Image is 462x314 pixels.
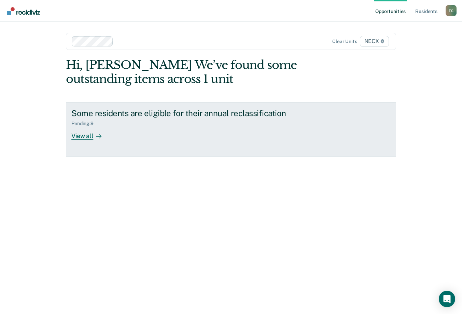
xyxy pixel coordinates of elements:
span: NECX [360,36,389,47]
button: Profile dropdown button [446,5,457,16]
div: Clear units [332,39,357,44]
img: Recidiviz [7,7,40,15]
div: View all [71,126,110,140]
div: Some residents are eligible for their annual reclassification [71,108,311,118]
div: Pending : 9 [71,121,99,126]
div: Open Intercom Messenger [439,291,455,307]
a: Some residents are eligible for their annual reclassificationPending:9View all [66,103,396,156]
div: Hi, [PERSON_NAME] We’ve found some outstanding items across 1 unit [66,58,330,86]
div: T C [446,5,457,16]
